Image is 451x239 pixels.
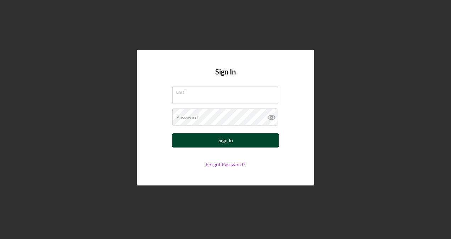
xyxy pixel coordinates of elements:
label: Password [176,115,198,120]
a: Forgot Password? [206,161,245,167]
label: Email [176,87,278,95]
button: Sign In [172,133,279,148]
div: Sign In [218,133,233,148]
h4: Sign In [215,68,236,87]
